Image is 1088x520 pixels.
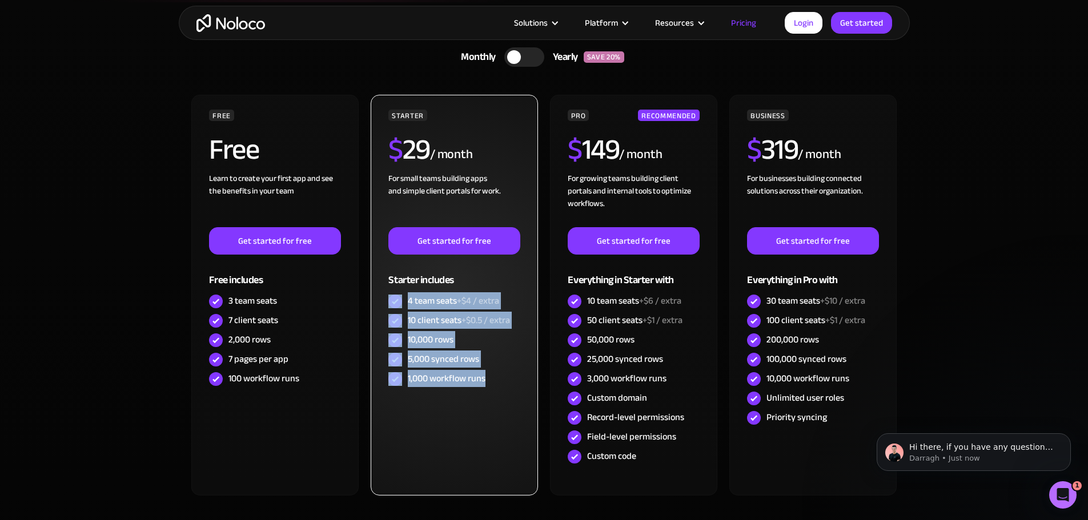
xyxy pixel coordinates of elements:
div: 30 team seats [766,295,865,307]
div: Custom domain [587,392,647,404]
span: $ [388,123,403,176]
h2: Free [209,135,259,164]
a: Get started for free [209,227,340,255]
h2: 29 [388,135,430,164]
div: 7 pages per app [228,353,288,365]
div: 200,000 rows [766,333,819,346]
a: Pricing [717,15,770,30]
span: $ [568,123,582,176]
div: For businesses building connected solutions across their organization. ‍ [747,172,878,227]
div: 1,000 workflow runs [408,372,485,385]
div: Solutions [514,15,548,30]
div: 3,000 workflow runs [587,372,667,385]
div: / month [430,146,473,164]
h2: 319 [747,135,798,164]
div: / month [619,146,662,164]
div: Solutions [500,15,571,30]
div: Free includes [209,255,340,292]
h2: 149 [568,135,619,164]
a: Login [785,12,822,34]
span: +$1 / extra [825,312,865,329]
div: Yearly [544,49,584,66]
iframe: Intercom live chat [1049,481,1077,509]
span: +$1 / extra [643,312,682,329]
div: Everything in Starter with [568,255,699,292]
span: +$0.5 / extra [461,312,510,329]
div: Record-level permissions [587,411,684,424]
a: Get started for free [568,227,699,255]
div: 10,000 workflow runs [766,372,849,385]
div: Starter includes [388,255,520,292]
div: Learn to create your first app and see the benefits in your team ‍ [209,172,340,227]
span: 1 [1073,481,1082,490]
div: SAVE 20% [584,51,624,63]
span: +$10 / extra [820,292,865,309]
div: 100,000 synced rows [766,353,846,365]
a: home [196,14,265,32]
div: BUSINESS [747,110,788,121]
div: Platform [571,15,641,30]
iframe: Intercom notifications message [860,409,1088,489]
div: Monthly [447,49,504,66]
div: Priority syncing [766,411,827,424]
div: Everything in Pro with [747,255,878,292]
a: Get started [831,12,892,34]
span: +$4 / extra [457,292,499,309]
div: Platform [585,15,618,30]
div: For small teams building apps and simple client portals for work. ‍ [388,172,520,227]
span: +$6 / extra [639,292,681,309]
div: 10,000 rows [408,333,453,346]
div: 3 team seats [228,295,277,307]
a: Get started for free [388,227,520,255]
div: STARTER [388,110,427,121]
div: 2,000 rows [228,333,271,346]
div: Custom code [587,450,636,462]
div: 50,000 rows [587,333,635,346]
div: Field-level permissions [587,430,676,443]
div: Resources [655,15,694,30]
div: 7 client seats [228,314,278,326]
div: / month [798,146,841,164]
div: 5,000 synced rows [408,353,479,365]
div: 100 workflow runs [228,372,299,385]
a: Get started for free [747,227,878,255]
div: For growing teams building client portals and internal tools to optimize workflows. [568,172,699,227]
div: 10 client seats [408,314,510,326]
div: 10 team seats [587,295,681,307]
div: RECOMMENDED [638,110,699,121]
div: 100 client seats [766,314,865,326]
div: Unlimited user roles [766,392,844,404]
div: FREE [209,110,234,121]
div: 25,000 synced rows [587,353,663,365]
div: 50 client seats [587,314,682,326]
div: PRO [568,110,589,121]
div: 4 team seats [408,295,499,307]
div: Resources [641,15,717,30]
span: $ [747,123,761,176]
